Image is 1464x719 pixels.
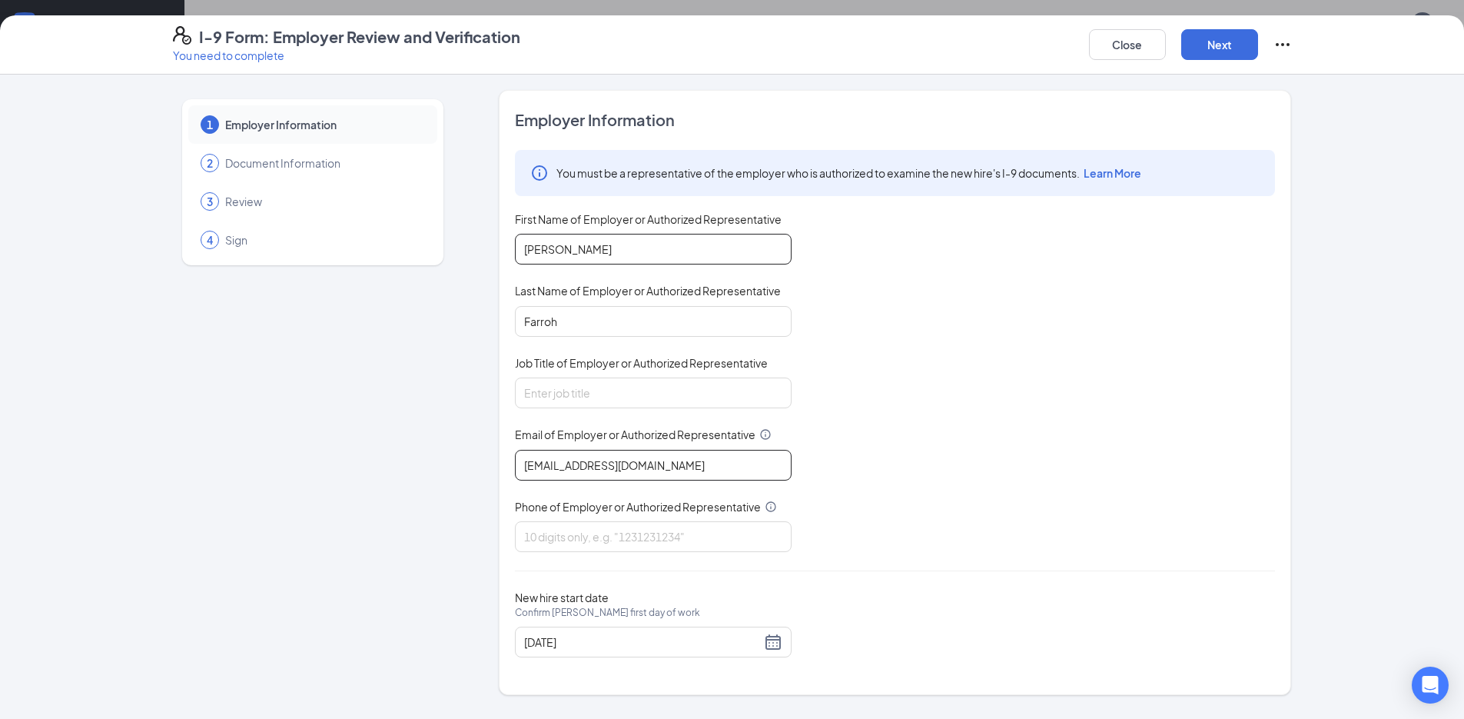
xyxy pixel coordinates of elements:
span: Email of Employer or Authorized Representative [515,427,755,442]
input: Enter your last name [515,306,792,337]
span: Review [225,194,422,209]
svg: Ellipses [1273,35,1292,54]
button: Next [1181,29,1258,60]
span: First Name of Employer or Authorized Representative [515,211,782,227]
svg: Info [765,501,777,513]
span: Job Title of Employer or Authorized Representative [515,355,768,371]
span: Phone of Employer or Authorized Representative [515,499,761,514]
span: Sign [225,232,422,248]
div: Open Intercom Messenger [1412,667,1449,704]
a: Learn More [1080,166,1141,180]
span: 3 [207,194,213,209]
span: Employer Information [225,117,422,132]
svg: Info [759,428,772,441]
button: Close [1089,29,1166,60]
svg: Info [530,164,549,182]
h4: I-9 Form: Employer Review and Verification [199,26,520,48]
svg: FormI9EVerifyIcon [173,26,191,45]
input: Enter your first name [515,234,792,265]
span: Last Name of Employer or Authorized Representative [515,283,781,298]
input: 10 digits only, e.g. "1231231234" [515,521,792,552]
span: New hire start date [515,590,700,636]
span: 4 [207,232,213,248]
span: Employer Information [515,109,1275,131]
input: Enter your email address [515,450,792,481]
span: 1 [207,117,213,132]
span: You must be a representative of the employer who is authorized to examine the new hire's I-9 docu... [556,165,1141,181]
input: 08/28/2025 [524,634,761,651]
span: Learn More [1084,166,1141,180]
span: 2 [207,155,213,171]
span: Confirm [PERSON_NAME] first day of work [515,605,700,621]
span: Document Information [225,155,422,171]
input: Enter job title [515,378,792,408]
p: You need to complete [173,48,520,63]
